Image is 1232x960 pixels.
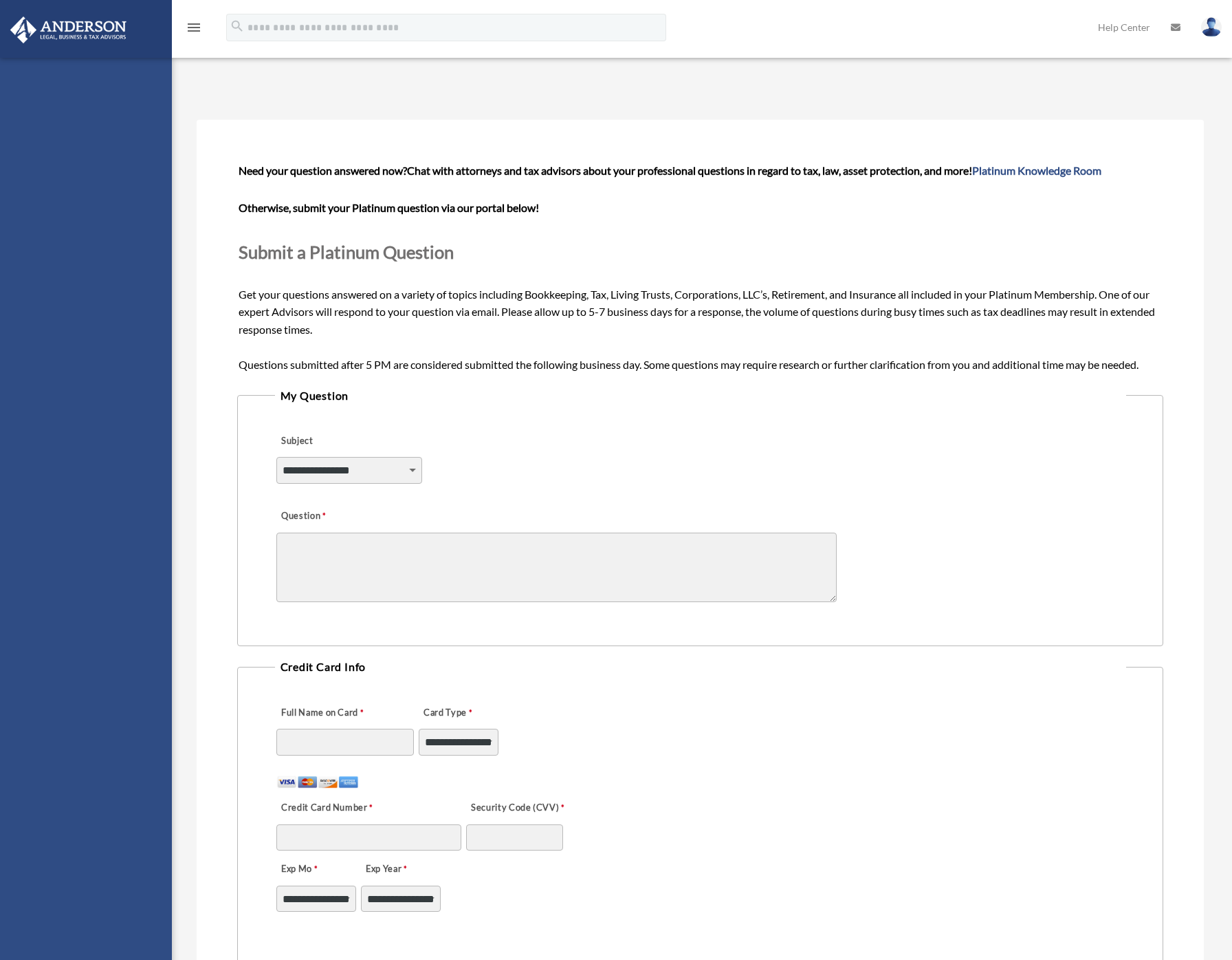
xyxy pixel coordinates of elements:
label: Exp Mo [276,860,322,879]
img: User Pic [1201,17,1222,37]
a: Platinum Knowledge Room [972,164,1101,177]
label: Subject [276,431,407,451]
i: search [230,19,245,34]
b: Otherwise, submit your Platinum question via our portal below! [239,201,539,214]
span: Chat with attorneys and tax advisors about your professional questions in regard to tax, law, ass... [407,164,1101,177]
span: Submit a Platinum Question [239,242,454,262]
label: Full Name on Card [276,703,368,723]
label: Security Code (CVV) [466,799,569,818]
span: Need your question answered now? [239,164,407,177]
a: menu [186,24,202,36]
i: menu [186,19,202,36]
img: Anderson Advisors Platinum Portal [6,17,131,43]
label: Credit Card Number [276,799,377,818]
label: Card Type [419,703,476,723]
label: Question [276,506,383,526]
label: Exp Year [361,860,411,879]
legend: My Question [275,386,1126,405]
span: Get your questions answered on a variety of topics including Bookkeeping, Tax, Living Trusts, Cor... [239,164,1163,371]
img: Accepted Cards [276,776,359,789]
legend: Credit Card Info [275,657,1126,676]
